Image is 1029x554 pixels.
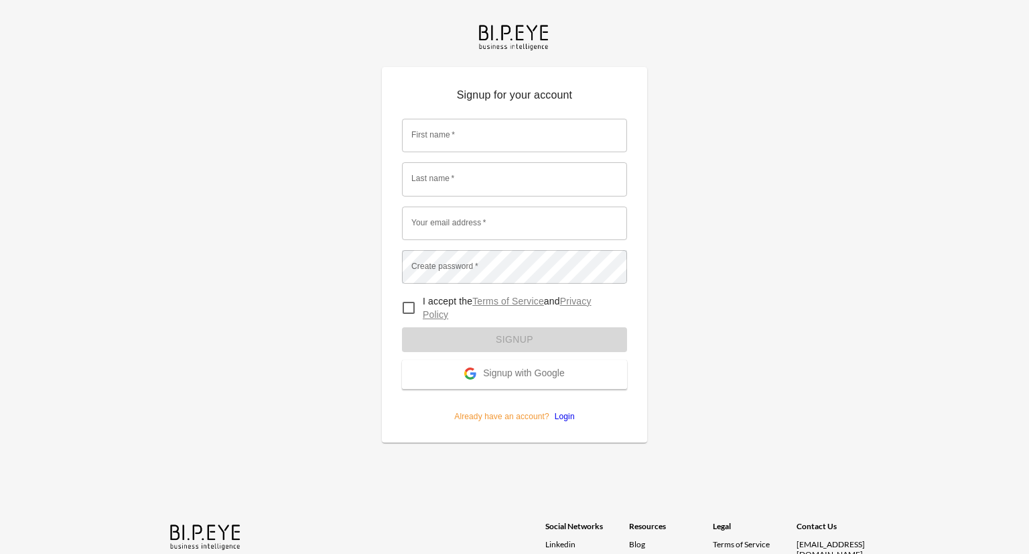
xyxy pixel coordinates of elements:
[797,521,880,539] div: Contact Us
[472,296,544,307] a: Terms of Service
[402,87,627,109] p: Signup for your account
[402,389,627,423] p: Already have an account?
[713,539,791,549] a: Terms of Service
[483,368,564,381] span: Signup with Google
[167,521,245,551] img: bipeye-logo
[629,539,645,549] a: Blog
[545,539,629,549] a: Linkedin
[402,360,627,389] button: Signup with Google
[629,521,713,539] div: Resources
[713,521,797,539] div: Legal
[545,539,575,549] span: Linkedin
[549,412,575,421] a: Login
[545,521,629,539] div: Social Networks
[423,294,616,321] p: I accept the and
[476,21,553,52] img: bipeye-logo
